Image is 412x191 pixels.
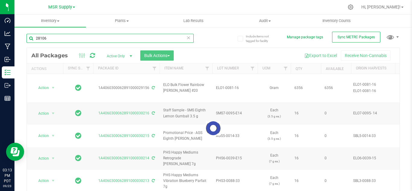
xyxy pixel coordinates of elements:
[186,34,191,42] span: Clear
[14,14,86,27] a: Inventory
[230,18,300,24] span: Audit
[3,167,12,184] p: 03:13 PM PDT
[5,43,11,49] inline-svg: Manufacturing
[157,14,229,27] a: Lab Results
[14,18,86,24] span: Inventory
[314,18,359,24] span: Inventory Counts
[287,35,323,40] button: Manage package tags
[5,30,11,37] inline-svg: Analytics
[229,14,301,27] a: Audit
[5,95,11,101] inline-svg: Reports
[5,82,11,88] inline-svg: Outbound
[338,35,375,39] span: Sync METRC Packages
[6,143,24,161] iframe: Resource center
[86,18,157,24] span: Plants
[86,14,157,27] a: Plants
[48,5,72,10] span: MSR Supply
[5,18,11,24] inline-svg: Dashboard
[347,4,354,10] div: Manage settings
[301,14,372,27] a: Inventory Counts
[175,18,212,24] span: Lab Results
[332,32,380,43] button: Sync METRC Packages
[361,5,401,9] span: Hi, [PERSON_NAME]!
[5,69,11,75] inline-svg: Inventory
[3,184,12,188] p: 09/23
[27,34,194,43] input: Search Package ID, Item Name, SKU, Lot or Part Number...
[5,56,11,62] inline-svg: Inbound
[246,34,276,43] span: Include items not tagged for facility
